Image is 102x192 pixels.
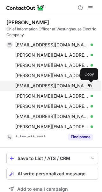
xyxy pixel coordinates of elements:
[15,52,88,58] span: [PERSON_NAME][EMAIL_ADDRESS][PERSON_NAME][DOMAIN_NAME]
[18,171,85,176] span: AI write personalized message
[6,19,49,26] div: [PERSON_NAME]
[15,124,88,130] span: [PERSON_NAME][EMAIL_ADDRESS][PERSON_NAME][DOMAIN_NAME]
[15,42,88,48] span: [EMAIL_ADDRESS][DOMAIN_NAME]
[6,4,45,12] img: ContactOut v5.3.10
[6,26,98,38] div: Chief Information Officer at Westinghouse Electric Company
[18,156,87,161] div: Save to List / ATS / CRM
[17,187,68,192] span: Add to email campaign
[15,62,88,68] span: [PERSON_NAME][EMAIL_ADDRESS][PERSON_NAME][DOMAIN_NAME]
[15,73,88,78] span: [PERSON_NAME][EMAIL_ADDRESS][PERSON_NAME][DOMAIN_NAME]
[6,153,98,164] button: save-profile-one-click
[6,168,98,180] button: AI write personalized message
[15,83,88,89] span: [EMAIL_ADDRESS][DOMAIN_NAME]
[15,114,88,119] span: [EMAIL_ADDRESS][DOMAIN_NAME]
[68,134,93,140] button: Reveal Button
[15,93,88,99] span: [PERSON_NAME][EMAIL_ADDRESS][PERSON_NAME][DOMAIN_NAME]
[15,103,88,109] span: [PERSON_NAME][EMAIL_ADDRESS][PERSON_NAME][DOMAIN_NAME]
